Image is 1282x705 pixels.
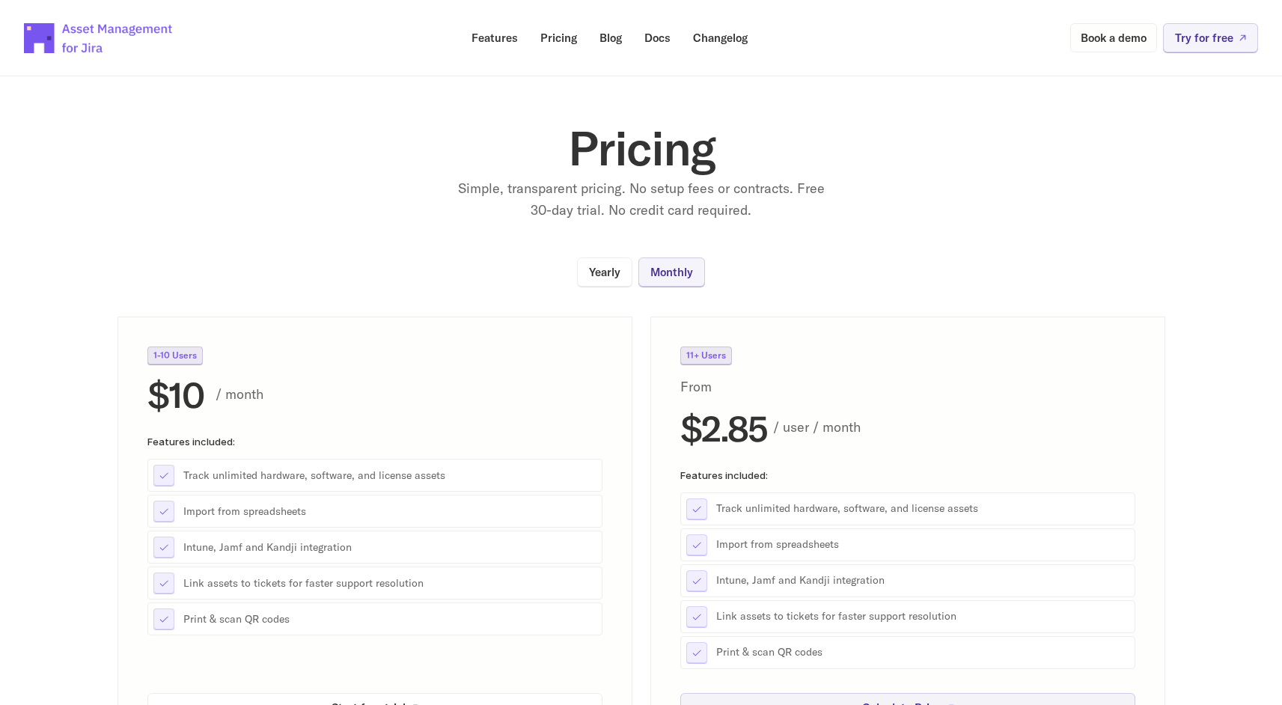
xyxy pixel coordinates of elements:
p: 1-10 Users [153,351,197,360]
p: Blog [599,32,622,43]
p: Simple, transparent pricing. No setup fees or contracts. Free 30-day trial. No credit card required. [454,178,828,222]
p: Intune, Jamf and Kandji integration [716,573,1129,588]
p: Link assets to tickets for faster support resolution [716,609,1129,624]
h1: Pricing [342,124,941,172]
p: Track unlimited hardware, software, and license assets [716,501,1129,516]
p: / user / month [773,417,1135,439]
p: Track unlimited hardware, software, and license assets [183,468,596,483]
p: Intune, Jamf and Kandji integration [183,540,596,555]
p: Import from spreadsheets [716,537,1129,552]
a: Docs [634,23,681,52]
p: Features [471,32,518,43]
h2: $10 [147,376,204,412]
p: Pricing [540,32,577,43]
p: Book a demo [1081,32,1147,43]
p: Docs [644,32,671,43]
a: Features [461,23,528,52]
a: Book a demo [1070,23,1157,52]
p: Print & scan QR codes [716,645,1129,660]
p: Monthly [650,266,693,278]
p: Changelog [693,32,748,43]
p: Features included: [680,469,1135,480]
p: Try for free [1175,32,1233,43]
p: Import from spreadsheets [183,504,596,519]
a: Changelog [683,23,758,52]
p: 11+ Users [686,351,726,360]
p: Features included: [147,436,602,447]
a: Pricing [530,23,587,52]
p: Print & scan QR codes [183,611,596,626]
a: Blog [589,23,632,52]
h2: $2.85 [680,409,767,445]
p: From [680,376,748,398]
p: Link assets to tickets for faster support resolution [183,576,596,590]
p: / month [216,383,602,405]
a: Try for free [1163,23,1258,52]
p: Yearly [589,266,620,278]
